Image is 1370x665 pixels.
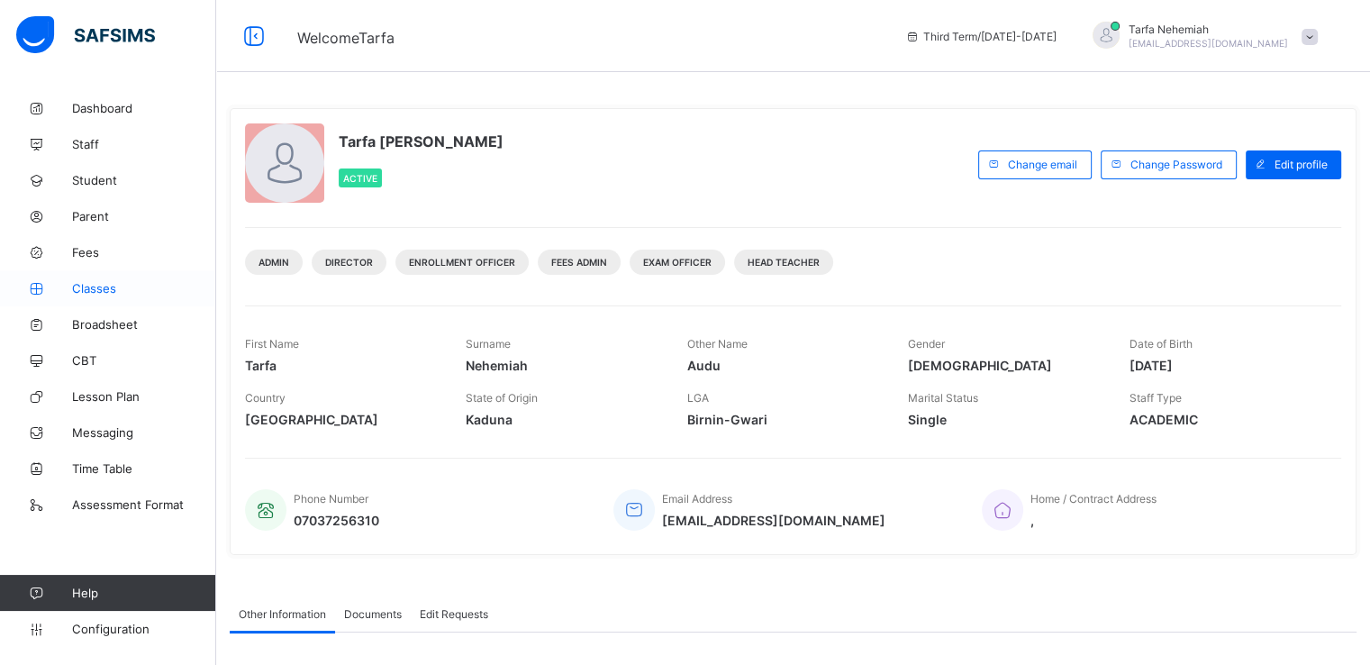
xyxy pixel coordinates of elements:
span: Other Name [687,337,748,351]
span: LGA [687,391,709,405]
span: session/term information [905,30,1057,43]
div: TarfaNehemiah [1075,22,1327,51]
span: Time Table [72,461,216,476]
span: Nehemiah [466,358,659,373]
span: Messaging [72,425,216,440]
span: Phone Number [294,492,368,506]
span: State of Origin [466,391,538,405]
span: Single [908,412,1102,427]
span: [GEOGRAPHIC_DATA] [245,412,439,427]
span: Change Password [1130,158,1222,171]
span: Dashboard [72,101,216,115]
span: DIRECTOR [325,257,373,268]
span: Birnin-Gwari [687,412,881,427]
span: Classes [72,281,216,296]
span: Enrollment Officer [409,257,515,268]
span: Staff [72,137,216,151]
span: Kaduna [466,412,659,427]
span: Surname [466,337,511,351]
span: Change email [1008,158,1077,171]
span: Tarfa [PERSON_NAME] [339,132,504,150]
span: [DATE] [1130,358,1323,373]
span: ACADEMIC [1130,412,1323,427]
span: [EMAIL_ADDRESS][DOMAIN_NAME] [662,513,885,528]
span: Email Address [662,492,732,506]
span: Exam Officer [643,257,712,268]
span: Parent [72,209,216,223]
span: Help [72,586,215,600]
img: safsims [16,16,155,54]
span: , [1030,513,1157,528]
span: Date of Birth [1130,337,1193,351]
span: Tarfa [245,358,439,373]
span: Documents [344,607,402,621]
span: Home / Contract Address [1030,492,1157,506]
span: Staff Type [1130,391,1182,405]
span: Edit profile [1275,158,1328,171]
span: Student [72,173,216,187]
span: Active [343,173,377,184]
span: Fees Admin [551,257,607,268]
span: [EMAIL_ADDRESS][DOMAIN_NAME] [1129,38,1288,49]
span: Head Teacher [748,257,820,268]
span: Other Information [239,607,326,621]
span: Welcome Tarfa [297,29,395,47]
span: Admin [259,257,289,268]
span: First Name [245,337,299,351]
span: Audu [687,358,881,373]
span: Edit Requests [420,607,488,621]
span: 07037256310 [294,513,379,528]
span: [DEMOGRAPHIC_DATA] [908,358,1102,373]
span: Assessment Format [72,497,216,512]
span: Country [245,391,286,405]
span: Gender [908,337,945,351]
span: CBT [72,353,216,368]
span: Broadsheet [72,317,216,332]
span: Configuration [72,622,215,636]
span: Fees [72,245,216,260]
span: Marital Status [908,391,978,405]
span: Lesson Plan [72,389,216,404]
span: Tarfa Nehemiah [1129,23,1288,36]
